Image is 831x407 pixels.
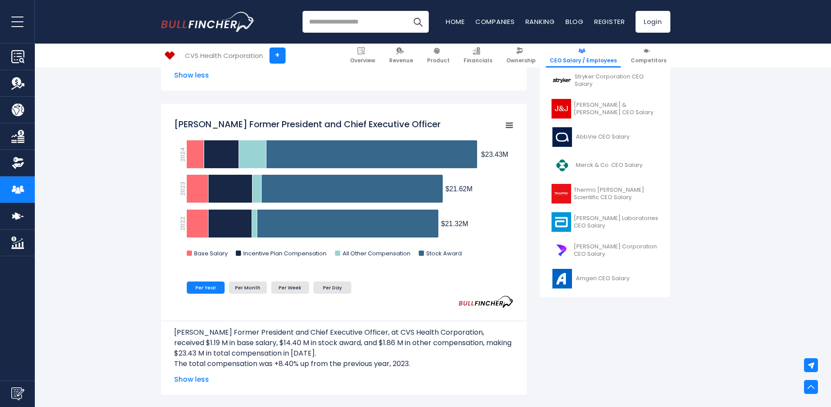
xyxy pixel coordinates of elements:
svg: Karen S. Lynch Former President and Chief Executive Officer [174,114,514,266]
span: CEO Salary / Employees [550,57,617,64]
text: 2023 [178,182,186,196]
span: Thermo [PERSON_NAME] Scientific CEO Salary [574,187,659,201]
img: JNJ logo [552,99,571,119]
a: Amgen CEO Salary [546,267,664,291]
text: Incentive Plan Compensation [243,249,326,258]
a: + [269,47,286,64]
a: Revenue [385,44,417,68]
a: [PERSON_NAME] & [PERSON_NAME] CEO Salary [546,97,664,121]
a: Product [423,44,454,68]
img: TMO logo [552,184,571,203]
text: All Other Compensation [342,249,410,258]
span: Product [427,57,450,64]
span: Revenue [389,57,413,64]
a: Register [594,17,625,26]
a: Stryker Corporation CEO Salary [546,68,664,92]
img: Bullfincher logo [161,12,255,32]
span: Stryker Corporation CEO Salary [575,73,659,88]
span: [PERSON_NAME] Laboratories CEO Salary [574,215,659,230]
a: Competitors [627,44,670,68]
tspan: $21.62M [445,185,472,193]
span: Show less [174,374,514,385]
img: ABT logo [552,212,571,232]
a: Login [636,11,670,33]
a: Thermo [PERSON_NAME] Scientific CEO Salary [546,182,664,206]
a: [PERSON_NAME] Laboratories CEO Salary [546,210,664,234]
span: [PERSON_NAME] Corporation CEO Salary [574,243,659,258]
span: Merck & Co. CEO Salary [576,162,643,169]
a: AbbVie CEO Salary [546,125,664,149]
img: SYK logo [552,71,572,90]
img: AMGN logo [552,269,573,288]
a: Go to homepage [161,12,255,32]
a: Merck & Co. CEO Salary [546,153,664,177]
a: Companies [475,17,515,26]
text: 2022 [178,217,186,231]
div: CVS Health Corporation [185,51,263,61]
a: Ownership [502,44,540,68]
tspan: $21.32M [441,220,468,227]
p: The total compensation was +8.40% up from the previous year, 2023. [174,359,514,369]
img: DHR logo [552,241,571,260]
img: ABBV logo [552,127,573,147]
img: CVS logo [161,47,178,64]
text: Stock Award [426,249,461,258]
span: Competitors [631,57,666,64]
button: Search [407,11,429,33]
span: Ownership [506,57,536,64]
span: Overview [350,57,375,64]
li: Per Month [229,282,267,294]
a: Financials [460,44,496,68]
text: Base Salary [194,249,228,258]
li: Per Day [313,282,351,294]
a: Overview [346,44,379,68]
span: AbbVie CEO Salary [576,133,629,141]
img: MRK logo [552,156,573,175]
p: [PERSON_NAME] Former President and Chief Executive Officer, at CVS Health Corporation, received $... [174,327,514,359]
text: 2024 [178,147,186,162]
li: Per Week [271,282,309,294]
span: [PERSON_NAME] & [PERSON_NAME] CEO Salary [574,102,659,116]
img: Ownership [11,156,24,170]
a: [PERSON_NAME] Corporation CEO Salary [546,238,664,262]
span: Amgen CEO Salary [576,275,629,282]
tspan: [PERSON_NAME] Former President and Chief Executive Officer [174,118,441,130]
a: Home [446,17,465,26]
a: Ranking [525,17,555,26]
a: CEO Salary / Employees [546,44,621,68]
span: Show less [174,70,514,81]
li: Per Year [187,282,225,294]
a: Blog [565,17,584,26]
tspan: $23.43M [481,151,508,158]
span: Financials [464,57,492,64]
